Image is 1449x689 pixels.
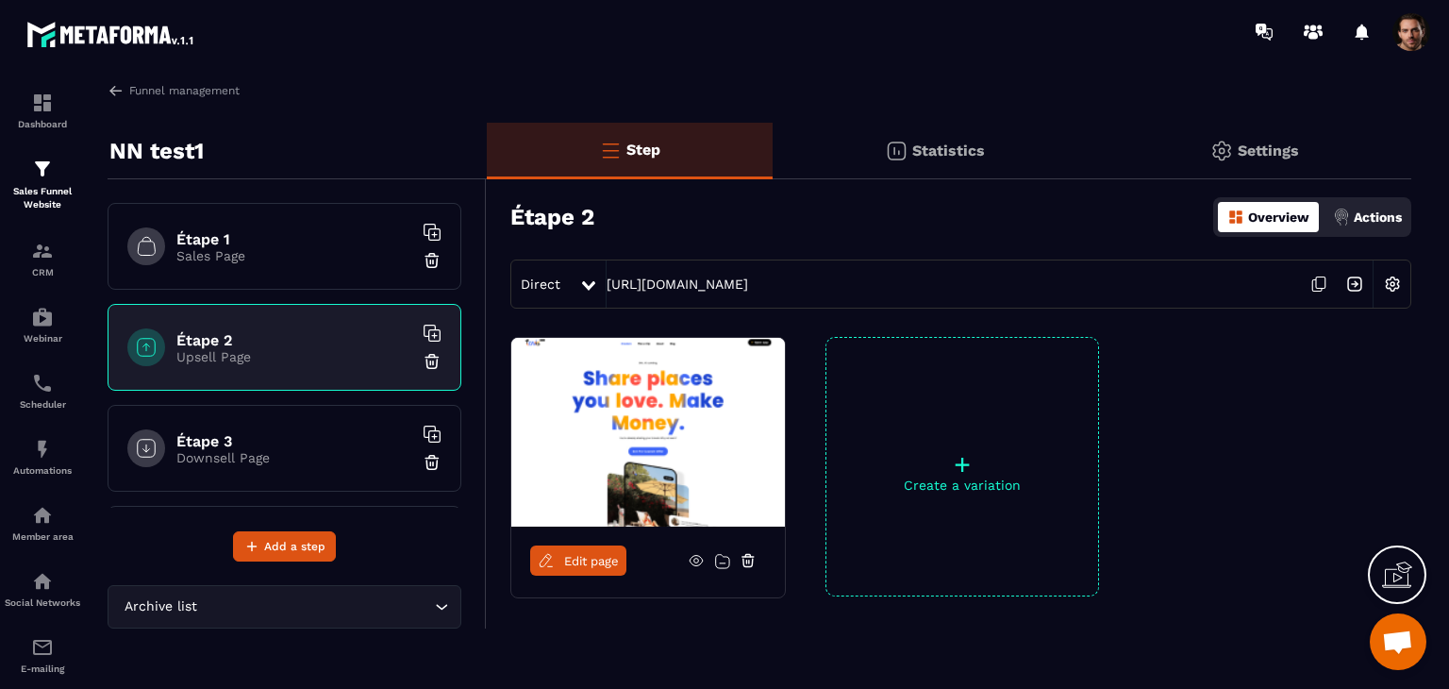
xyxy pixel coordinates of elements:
[176,331,412,349] h6: Étape 2
[31,92,54,114] img: formation
[176,450,412,465] p: Downsell Page
[201,597,430,617] input: Search for option
[1248,210,1309,225] p: Overview
[1333,209,1350,226] img: actions.d6e523a2.png
[31,240,54,262] img: formation
[31,504,54,527] img: automations
[5,226,80,292] a: formationformationCRM
[511,338,785,527] img: image
[264,537,325,556] span: Add a step
[5,531,80,542] p: Member area
[176,248,412,263] p: Sales Page
[5,358,80,424] a: schedulerschedulerScheduler
[31,306,54,328] img: automations
[176,432,412,450] h6: Étape 3
[1227,209,1244,226] img: dashboard-orange.40269519.svg
[5,556,80,622] a: social-networksocial-networkSocial Networks
[233,531,336,562] button: Add a step
[108,82,125,99] img: arrow
[826,451,1098,478] p: +
[423,453,441,472] img: trash
[1374,266,1410,302] img: setting-w.858f3a88.svg
[885,140,908,162] img: stats.20deebd0.svg
[5,333,80,344] p: Webinar
[108,82,240,99] a: Funnel management
[530,546,626,576] a: Edit page
[5,424,80,490] a: automationsautomationsAutomations
[176,230,412,248] h6: Étape 1
[5,292,80,358] a: automationsautomationsWebinar
[31,438,54,461] img: automations
[5,267,80,277] p: CRM
[1238,142,1299,160] p: Settings
[5,597,80,608] p: Social Networks
[120,597,201,617] span: Archive list
[607,277,748,292] a: [URL][DOMAIN_NAME]
[31,158,54,180] img: formation
[510,204,594,230] h3: Étape 2
[423,352,441,371] img: trash
[5,490,80,556] a: automationsautomationsMember area
[1337,266,1373,302] img: arrow-next.bcc2205e.svg
[423,251,441,270] img: trash
[176,349,412,364] p: Upsell Page
[5,399,80,410] p: Scheduler
[1370,613,1426,670] a: Mở cuộc trò chuyện
[26,17,196,51] img: logo
[31,636,54,659] img: email
[5,185,80,211] p: Sales Funnel Website
[912,142,985,160] p: Statistics
[109,132,204,170] p: NN test1
[1354,210,1402,225] p: Actions
[626,141,660,159] p: Step
[5,664,80,674] p: E-mailing
[108,585,461,629] div: Search for option
[826,478,1098,493] p: Create a variation
[5,622,80,688] a: emailemailE-mailing
[5,77,80,143] a: formationformationDashboard
[599,139,622,161] img: bars-o.4a397970.svg
[31,372,54,395] img: scheduler
[564,554,619,568] span: Edit page
[5,119,80,129] p: Dashboard
[5,143,80,226] a: formationformationSales Funnel Website
[521,277,560,292] span: Direct
[31,570,54,593] img: social-network
[1210,140,1233,162] img: setting-gr.5f69749f.svg
[5,465,80,476] p: Automations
